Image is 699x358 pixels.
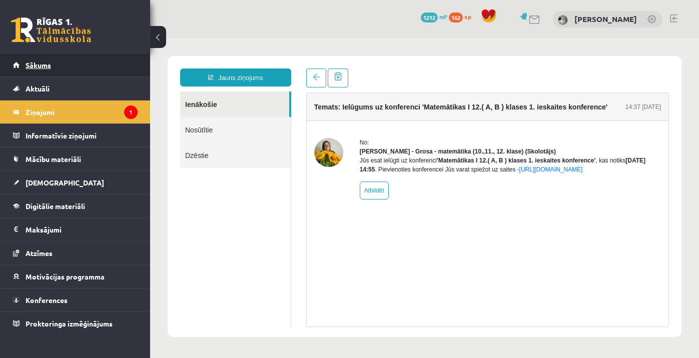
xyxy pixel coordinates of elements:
span: Konferences [26,295,68,304]
legend: Maksājumi [26,218,138,241]
a: Mācību materiāli [13,147,138,170]
a: 162 xp [449,12,476,20]
strong: [PERSON_NAME] - Grosa - matemātika (10.,11., 12. klase) (Skolotājs) [210,109,406,116]
a: Konferences [13,288,138,311]
span: [DEMOGRAPHIC_DATA] [26,178,104,187]
span: Atzīmes [26,248,53,257]
span: xp [464,12,471,20]
legend: Informatīvie ziņojumi [26,124,138,147]
a: Informatīvie ziņojumi [13,124,138,147]
a: Atbildēt [210,143,239,161]
span: mP [439,12,447,20]
a: Dzēstie [30,104,141,129]
a: Motivācijas programma [13,265,138,288]
a: [PERSON_NAME] [574,14,637,24]
a: [URL][DOMAIN_NAME] [369,127,433,134]
span: Sākums [26,60,51,69]
legend: Ziņojumi [26,100,138,123]
a: Digitālie materiāli [13,194,138,217]
div: Jūs esat ielūgti uz konferenci , kas notiks . Pievienoties konferencei Jūs varat spiežot uz saites - [210,117,511,135]
img: Emīlija Kajaka [558,15,568,25]
a: Proktoringa izmēģinājums [13,312,138,335]
a: Ziņojumi1 [13,100,138,123]
img: Laima Tukāne - Grosa - matemātika (10.,11., 12. klase) [164,99,193,128]
b: 'Matemātikas I 12.( A, B ) klases 1. ieskaites konference' [287,118,445,125]
a: 1212 mP [421,12,447,20]
span: Aktuāli [26,84,50,93]
span: Motivācijas programma [26,272,105,281]
span: 162 [449,12,463,22]
a: Rīgas 1. Tālmācības vidusskola [11,17,91,42]
a: Maksājumi [13,218,138,241]
a: Sākums [13,53,138,76]
a: Aktuāli [13,77,138,100]
span: Digitālie materiāli [26,201,85,210]
a: Ienākošie [30,53,139,78]
a: Jauns ziņojums [30,30,141,48]
a: Nosūtītie [30,78,141,104]
div: No: [210,99,511,108]
span: Proktoringa izmēģinājums [26,319,113,328]
div: 14:37 [DATE] [475,64,511,73]
span: 1212 [421,12,438,22]
span: Mācību materiāli [26,154,81,163]
i: 1 [124,105,138,119]
h4: Temats: Ielūgums uz konferenci 'Matemātikas I 12.( A, B ) klases 1. ieskaites konference' [164,64,457,72]
a: Atzīmes [13,241,138,264]
a: [DEMOGRAPHIC_DATA] [13,171,138,194]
